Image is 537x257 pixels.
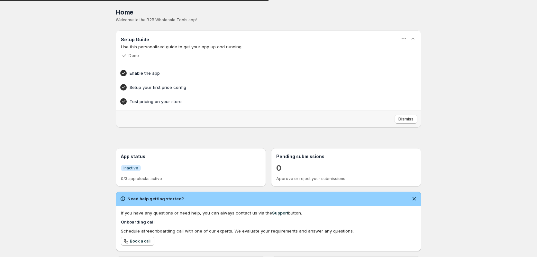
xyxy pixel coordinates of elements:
h2: Need help getting started? [127,195,184,202]
div: If you have any questions or need help, you can always contact us via the button. [121,210,416,216]
span: Inactive [123,166,138,171]
span: Book a call [130,239,150,244]
div: Schedule a onboarding call with one of our experts. We evaluate your requirements and answer any ... [121,228,416,234]
h3: Setup Guide [121,36,149,43]
span: Dismiss [398,117,414,122]
h3: Pending submissions [276,153,416,160]
p: Use this personalized guide to get your app up and running. [121,43,416,50]
p: Approve or reject your submissions [276,176,416,181]
h4: Enable the app [130,70,387,76]
span: Home [116,8,133,16]
button: Dismiss [395,115,417,124]
a: Book a call [121,237,154,246]
a: 0 [276,163,281,173]
p: Welcome to the B2B Wholesale Tools app! [116,17,421,23]
h4: Setup your first price config [130,84,387,90]
button: Dismiss notification [410,194,419,203]
a: Support [272,210,288,215]
p: Done [129,53,139,58]
p: 0/3 app blocks active [121,176,261,181]
b: free [144,228,152,233]
h4: Test pricing on your store [130,98,387,105]
h4: Onboarding call [121,219,416,225]
a: InfoInactive [121,165,141,171]
h3: App status [121,153,261,160]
